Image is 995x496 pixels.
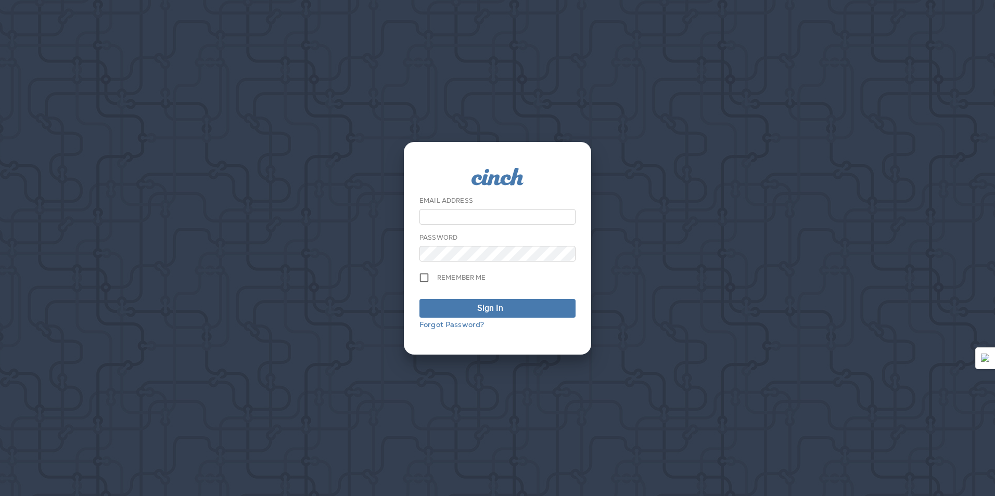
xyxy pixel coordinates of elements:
div: Sign In [477,302,503,315]
img: Detect Auto [981,354,990,363]
label: Password [419,233,457,242]
label: Email Address [419,197,473,205]
button: Sign In [419,299,576,318]
a: Forgot Password? [419,320,484,329]
span: Remember me [437,273,486,282]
